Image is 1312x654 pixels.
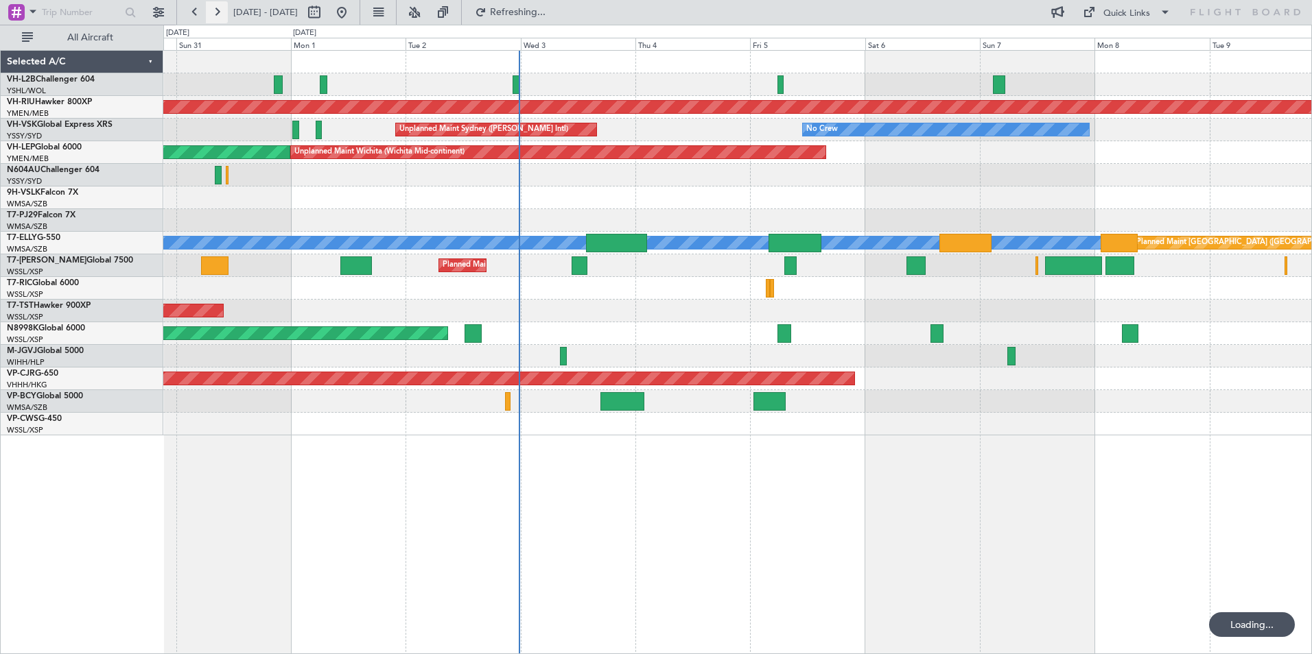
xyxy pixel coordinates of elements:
span: [DATE] - [DATE] [233,6,298,19]
span: VH-RIU [7,98,35,106]
a: VH-L2BChallenger 604 [7,75,95,84]
a: VH-RIUHawker 800XP [7,98,92,106]
div: Unplanned Maint Wichita (Wichita Mid-continent) [294,142,465,162]
div: Loading... [1209,612,1295,637]
a: WMSA/SZB [7,402,47,413]
span: VH-LEP [7,143,35,152]
div: Unplanned Maint Sydney ([PERSON_NAME] Intl) [399,119,568,140]
span: T7-[PERSON_NAME] [7,256,86,265]
a: WSSL/XSP [7,312,43,322]
a: M-JGVJGlobal 5000 [7,347,84,355]
div: No Crew [806,119,838,140]
a: WMSA/SZB [7,199,47,209]
span: T7-PJ29 [7,211,38,219]
div: Sun 31 [176,38,291,50]
a: N604AUChallenger 604 [7,166,99,174]
a: T7-RICGlobal 6000 [7,279,79,287]
a: VH-VSKGlobal Express XRS [7,121,113,129]
span: VH-L2B [7,75,36,84]
div: Fri 5 [750,38,865,50]
span: Refreshing... [489,8,547,17]
a: YMEN/MEB [7,108,49,119]
a: T7-PJ29Falcon 7X [7,211,75,219]
a: VP-CWSG-450 [7,415,62,423]
a: 9H-VSLKFalcon 7X [7,189,78,197]
a: WSSL/XSP [7,425,43,435]
span: M-JGVJ [7,347,37,355]
span: T7-ELLY [7,234,37,242]
span: All Aircraft [36,33,145,43]
a: YSSY/SYD [7,131,42,141]
a: YMEN/MEB [7,154,49,164]
a: WSSL/XSP [7,289,43,300]
div: Sat 6 [865,38,980,50]
span: N8998K [7,324,38,332]
div: Thu 4 [635,38,750,50]
span: T7-RIC [7,279,32,287]
span: VP-CWS [7,415,38,423]
a: N8998KGlobal 6000 [7,324,85,332]
div: Sun 7 [980,38,1094,50]
a: T7-TSTHawker 900XP [7,302,91,310]
span: VP-CJR [7,370,35,378]
span: VP-BCY [7,392,36,400]
a: T7-[PERSON_NAME]Global 7500 [7,256,133,265]
a: WMSA/SZB [7,221,47,232]
button: Refreshing... [469,1,551,23]
a: WSSL/XSP [7,335,43,345]
span: T7-TST [7,302,34,310]
button: All Aircraft [15,27,149,49]
span: N604AU [7,166,40,174]
div: Planned Maint Dubai (Al Maktoum Intl) [443,255,578,276]
a: WIHH/HLP [7,357,45,367]
a: VHHH/HKG [7,380,47,390]
div: Quick Links [1103,7,1150,21]
div: [DATE] [293,27,316,39]
a: WSSL/XSP [7,267,43,277]
a: YSSY/SYD [7,176,42,186]
div: Wed 3 [521,38,635,50]
a: VP-CJRG-650 [7,370,58,378]
a: WMSA/SZB [7,244,47,254]
a: VH-LEPGlobal 6000 [7,143,82,152]
span: 9H-VSLK [7,189,40,197]
button: Quick Links [1076,1,1178,23]
div: Tue 2 [406,38,520,50]
div: [DATE] [166,27,189,39]
div: Mon 1 [291,38,406,50]
a: YSHL/WOL [7,86,46,96]
a: T7-ELLYG-550 [7,234,60,242]
div: Mon 8 [1094,38,1209,50]
input: Trip Number [42,2,121,23]
span: VH-VSK [7,121,37,129]
a: VP-BCYGlobal 5000 [7,392,83,400]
